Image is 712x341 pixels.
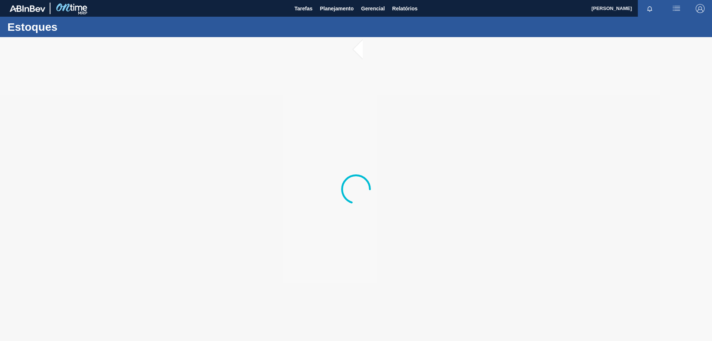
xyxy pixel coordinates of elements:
[392,4,418,13] span: Relatórios
[638,3,662,14] button: Notificações
[294,4,313,13] span: Tarefas
[672,4,681,13] img: userActions
[361,4,385,13] span: Gerencial
[10,5,45,12] img: TNhmsLtSVTkK8tSr43FrP2fwEKptu5GPRR3wAAAABJRU5ErkJggg==
[320,4,354,13] span: Planejamento
[7,23,139,31] h1: Estoques
[696,4,705,13] img: Logout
